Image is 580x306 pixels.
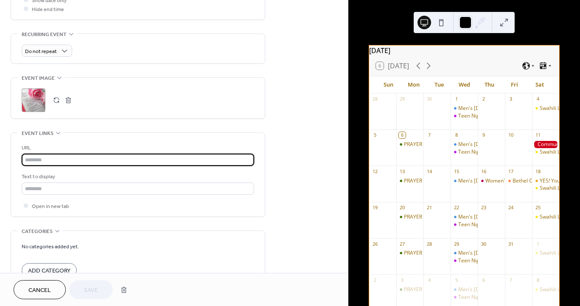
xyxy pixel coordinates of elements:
div: 4 [535,96,541,102]
div: 18 [535,168,541,174]
div: 17 [507,168,514,174]
div: 30 [480,241,487,247]
div: 5 [372,132,378,138]
span: Recurring event [22,30,67,39]
div: Teen Night [458,221,484,228]
div: Women's Bible Study [478,177,505,185]
div: Teen Night [451,257,478,264]
div: Sun [376,76,401,93]
div: 25 [535,205,541,211]
div: 6 [399,132,405,138]
div: Swahili Lifegroup [540,286,580,293]
div: 3 [399,277,405,283]
div: 20 [399,205,405,211]
div: Men's [DEMOGRAPHIC_DATA] Study [458,141,544,148]
div: Swahili Lifegroup [532,213,559,221]
div: 1 [535,241,541,247]
div: Swahili Lifegroup [532,149,559,156]
div: 22 [453,205,460,211]
span: Open in new tab [32,202,69,211]
div: Bethel Concert at Liquid Church [505,177,532,185]
div: Women's [DEMOGRAPHIC_DATA] Study [485,177,579,185]
div: Swahili Lifegroup [532,250,559,257]
div: PRAYER CALLS [404,250,438,257]
div: Swahili Lifegroup [532,286,559,293]
div: PRAYER CALLS [396,213,423,221]
div: 7 [507,277,514,283]
div: PRAYER CALLS [396,250,423,257]
div: Men's Bible Study [451,141,478,148]
div: 12 [372,168,378,174]
div: 14 [426,168,432,174]
div: 7 [426,132,432,138]
div: Text to display [22,172,252,181]
div: Men's Bible Study [451,213,478,221]
div: Mon [401,76,426,93]
div: Teen Night [458,257,484,264]
div: 8 [535,277,541,283]
div: Men's Bible Study [451,286,478,293]
div: PRAYER CALLS [396,141,423,148]
div: Swahili Lifegroup [540,213,580,221]
div: Fri [502,76,527,93]
span: Categories [22,227,53,236]
div: Teen Night [451,221,478,228]
span: Do not repeat [25,47,57,56]
div: 16 [480,168,487,174]
div: 10 [507,132,514,138]
div: YES! Youth Evangelism Seminar [532,177,559,185]
div: PRAYER CALLS [404,177,438,185]
span: Add Category [28,267,70,275]
div: Men's Bible Study [451,250,478,257]
div: Swahili Lifegroup [540,105,580,112]
div: PRAYER CALLS [404,213,438,221]
div: 29 [453,241,460,247]
button: Cancel [14,280,66,299]
div: Swahili Lifegroup [532,185,559,192]
div: Swahili Lifegroup [532,105,559,112]
div: Men's [DEMOGRAPHIC_DATA] Study [458,177,544,185]
div: PRAYER CALLS [404,286,438,293]
span: No categories added yet. [22,242,79,251]
div: 8 [453,132,460,138]
div: 6 [480,277,487,283]
div: 30 [426,96,432,102]
div: Men's [DEMOGRAPHIC_DATA] Study [458,213,544,221]
div: Swahili Lifegroup [540,250,580,257]
div: 31 [507,241,514,247]
div: 19 [372,205,378,211]
div: 11 [535,132,541,138]
div: Wed [451,76,476,93]
div: ; [22,88,45,112]
div: 23 [480,205,487,211]
div: 15 [453,168,460,174]
div: Teen Night [451,112,478,120]
div: 28 [426,241,432,247]
div: Thu [477,76,502,93]
div: 21 [426,205,432,211]
div: 1 [453,96,460,102]
div: Tue [426,76,451,93]
div: 29 [399,96,405,102]
div: Communion America [532,141,559,148]
div: 9 [480,132,487,138]
div: 2 [372,277,378,283]
button: Add Category [22,263,77,277]
span: Event image [22,74,55,83]
div: 13 [399,168,405,174]
div: PRAYER CALLS [396,177,423,185]
div: Teen Night [458,112,484,120]
div: URL [22,143,252,152]
div: Teen Night [451,294,478,301]
div: Sat [527,76,552,93]
div: Men's Bible Study [451,177,478,185]
div: 4 [426,277,432,283]
div: 27 [399,241,405,247]
div: Men's [DEMOGRAPHIC_DATA] Study [458,286,544,293]
div: 5 [453,277,460,283]
div: Teen Night [458,294,484,301]
div: Teen Night [458,149,484,156]
div: 24 [507,205,514,211]
div: [DATE] [369,45,559,56]
div: 2 [480,96,487,102]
